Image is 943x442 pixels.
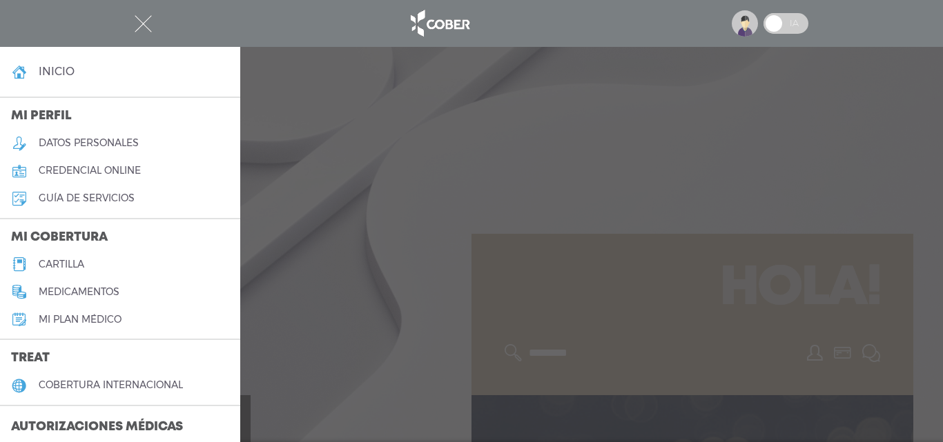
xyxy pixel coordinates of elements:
h5: guía de servicios [39,192,135,204]
h5: cobertura internacional [39,379,183,391]
img: logo_cober_home-white.png [403,7,476,40]
img: Cober_menu-close-white.svg [135,15,152,32]
h4: inicio [39,65,75,78]
h5: Mi plan médico [39,314,121,325]
h5: credencial online [39,165,141,177]
img: profile-placeholder.svg [732,10,758,37]
h5: datos personales [39,137,139,149]
h5: medicamentos [39,286,119,298]
h5: cartilla [39,259,84,270]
